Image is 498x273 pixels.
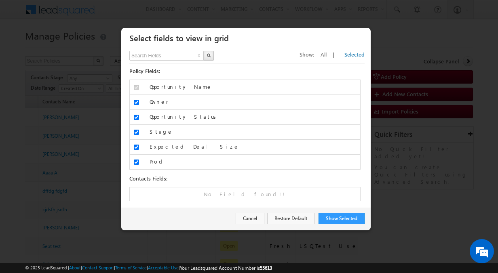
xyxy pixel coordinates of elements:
em: Start Chat [110,213,147,224]
div: Minimize live chat window [133,4,152,23]
input: Select/Unselect Column [134,130,139,135]
span: © 2025 LeadSquared | | | | | [25,264,272,272]
a: About [69,265,81,270]
a: Contact Support [82,265,114,270]
a: Acceptable Use [148,265,179,270]
input: Select/Unselect Column [134,160,139,165]
label: Prod [150,158,360,165]
input: Select/Unselect Column [134,85,139,90]
button: Show Selected [319,213,365,224]
h3: Select fields to view in grid [129,31,368,45]
button: Restore Default [267,213,314,224]
button: x [196,51,202,61]
img: d_60004797649_company_0_60004797649 [14,42,34,53]
label: Opportunity Name [150,83,360,90]
span: 55613 [260,265,272,271]
img: Search [207,53,211,57]
label: Owner [150,98,360,105]
textarea: Type your message and hit 'Enter' [11,75,148,207]
span: Your Leadsquared Account Number is [180,265,272,271]
span: All [321,51,327,58]
div: Policy Fields: [129,63,365,80]
label: Opportunity Status [150,113,360,120]
input: Select/Unselect Column [134,145,139,150]
div: No Field found!! [130,187,360,201]
a: Terms of Service [115,265,147,270]
span: Show: [300,51,314,58]
span: | [333,51,338,58]
label: Expected Deal Size [150,143,360,150]
input: Select/Unselect Column [134,115,139,120]
label: Stage [150,128,360,135]
div: Chat with us now [42,42,136,53]
span: Selected [344,51,365,58]
button: Cancel [236,213,264,224]
input: Select/Unselect Column [134,100,139,105]
div: Contacts Fields: [129,170,365,187]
